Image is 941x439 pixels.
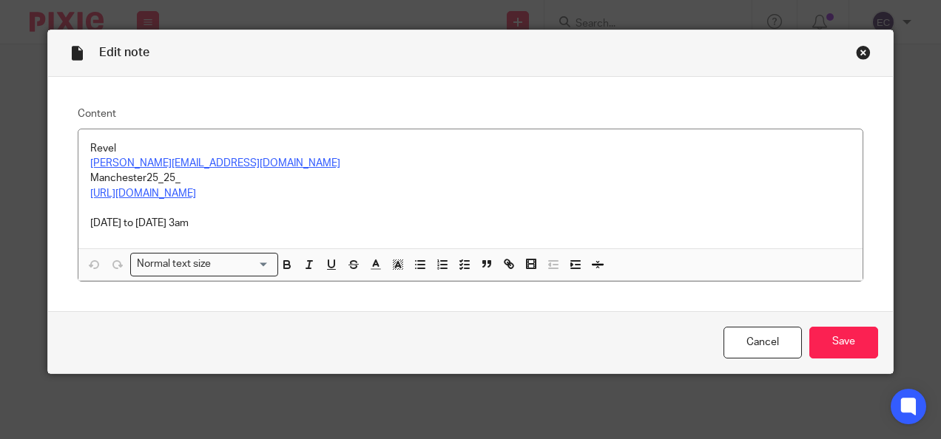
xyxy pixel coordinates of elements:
a: [PERSON_NAME][EMAIL_ADDRESS][DOMAIN_NAME] [90,158,340,169]
a: [URL][DOMAIN_NAME] [90,188,196,199]
span: Normal text size [134,256,215,272]
label: Content [78,106,864,121]
input: Save [809,327,878,358]
p: [DATE] to [DATE] 3am [90,216,851,231]
div: Close this dialog window [856,45,871,60]
p: Revel [90,141,851,156]
div: Search for option [130,253,278,276]
input: Search for option [216,256,269,272]
p: Manchester25_25_ [90,171,851,186]
a: Cancel [724,327,802,358]
span: Edit note [99,47,149,58]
